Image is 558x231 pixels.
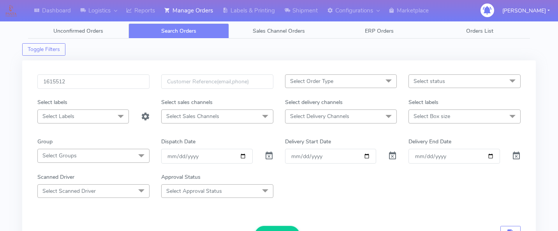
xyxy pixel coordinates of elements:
[253,27,305,35] span: Sales Channel Orders
[166,187,222,195] span: Select Approval Status
[53,27,103,35] span: Unconfirmed Orders
[466,27,493,35] span: Orders List
[285,138,331,146] label: Delivery Start Date
[161,98,213,106] label: Select sales channels
[42,113,74,120] span: Select Labels
[37,138,53,146] label: Group
[37,173,74,181] label: Scanned Driver
[408,98,438,106] label: Select labels
[37,74,150,89] input: Order Id
[22,43,65,56] button: Toggle Filters
[414,78,445,85] span: Select status
[496,3,556,19] button: [PERSON_NAME]
[290,113,349,120] span: Select Delivery Channels
[414,113,450,120] span: Select Box size
[161,74,273,89] input: Customer Reference(email,phone)
[285,98,343,106] label: Select delivery channels
[161,173,201,181] label: Approval Status
[37,98,67,106] label: Select labels
[42,152,77,159] span: Select Groups
[161,138,195,146] label: Dispatch Date
[290,78,333,85] span: Select Order Type
[166,113,219,120] span: Select Sales Channels
[28,23,530,39] ul: Tabs
[161,27,196,35] span: Search Orders
[365,27,394,35] span: ERP Orders
[42,187,96,195] span: Select Scanned Driver
[408,138,451,146] label: Delivery End Date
